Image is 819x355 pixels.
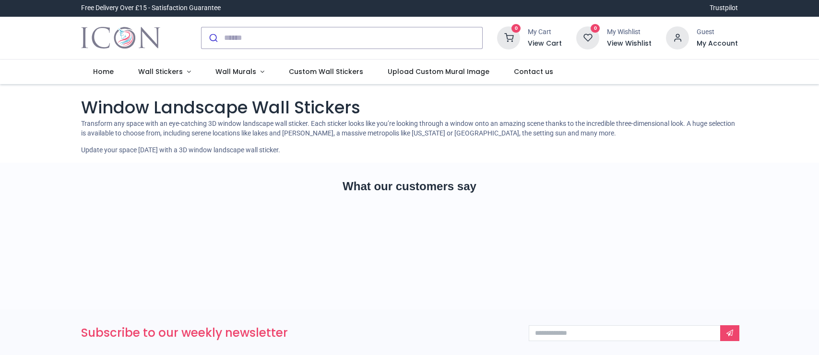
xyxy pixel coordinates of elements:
a: 0 [576,33,599,41]
h1: Window Landscape Wall Stickers [81,96,738,119]
a: View Cart [528,39,562,49]
div: Guest [697,27,738,37]
a: Wall Murals [203,60,277,85]
span: Home [93,67,114,76]
sup: 0 [591,24,600,33]
sup: 0 [511,24,521,33]
h3: Subscribe to our weekly newsletter [81,325,514,341]
a: My Account [697,39,738,49]
span: Upload Custom Mural Image [388,67,489,76]
button: Submit [202,27,224,49]
span: Custom Wall Stickers [289,67,363,76]
a: 0 [497,33,520,41]
p: Transform any space with an eye-catching 3D window landscape wall sticker. Each sticker looks lik... [81,119,738,138]
h2: What our customers say [81,178,738,195]
div: Free Delivery Over £15 - Satisfaction Guarantee [81,3,221,13]
div: My Wishlist [607,27,652,37]
span: Wall Stickers [138,67,183,76]
span: Wall Murals [215,67,256,76]
p: Update your space [DATE] with a 3D window landscape wall sticker. [81,146,738,155]
a: Trustpilot [710,3,738,13]
a: Logo of Icon Wall Stickers [81,24,160,51]
a: View Wishlist [607,39,652,49]
img: Icon Wall Stickers [81,24,160,51]
a: Wall Stickers [126,60,203,85]
iframe: Customer reviews powered by Trustpilot [81,211,738,279]
span: Contact us [514,67,553,76]
div: My Cart [528,27,562,37]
